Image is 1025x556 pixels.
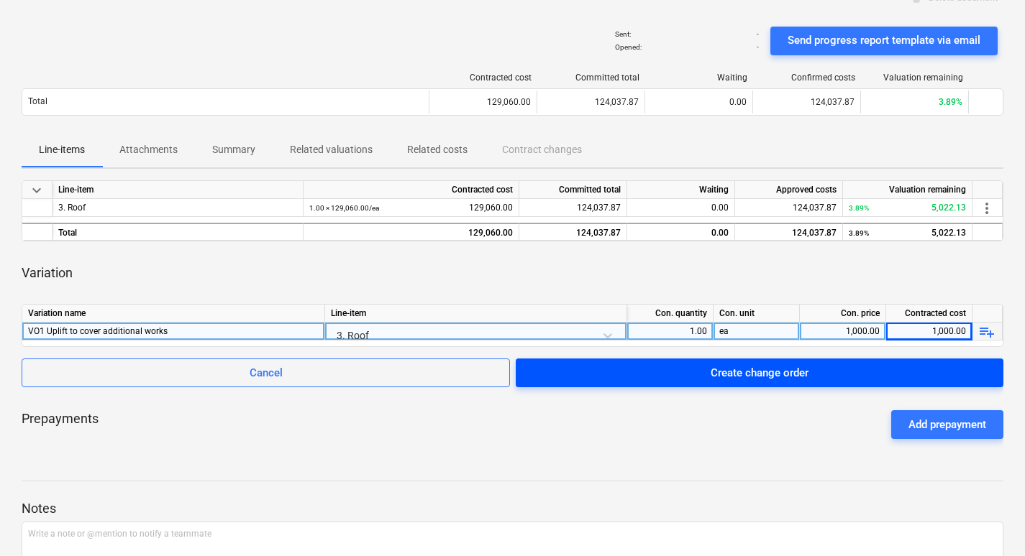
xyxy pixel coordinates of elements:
p: Line-items [39,142,85,157]
span: 0.00 [711,203,729,213]
div: Confirmed costs [759,73,855,83]
div: Total [53,223,304,241]
p: Notes [22,500,1003,517]
div: 124,037.87 [735,223,843,241]
div: Cancel [250,363,283,382]
div: Send progress report template via email [788,31,980,50]
button: Send progress report template via email [770,27,998,55]
div: Line-item [325,305,627,323]
iframe: Chat Widget [953,487,1025,556]
p: Opened : [615,42,642,52]
div: Con. unit [714,305,800,323]
p: Variation [22,264,73,282]
small: 1.00 × 129,060.00 / ea [309,204,379,212]
p: Total [28,96,47,108]
button: Cancel [22,358,510,387]
span: 0.00 [729,97,747,107]
span: 3.89% [939,97,962,107]
div: Contracted cost [435,73,532,83]
div: 0.00 [627,223,735,241]
div: 5,022.13 [849,199,966,217]
span: 124,037.87 [811,97,855,107]
button: Create change order [516,358,1003,387]
div: 5,022.13 [849,224,966,242]
p: Prepayments [22,410,99,439]
span: 124,037.87 [793,203,837,213]
div: 129,060.00 [429,91,537,113]
div: Contracted cost [304,181,519,199]
div: Contracted cost [886,305,972,323]
div: 3. Roof [58,199,297,217]
div: Line-item [53,181,304,199]
div: Con. price [800,305,886,323]
p: - [757,29,759,39]
p: Related valuations [290,142,373,157]
div: Valuation remaining [843,181,972,199]
span: 124,037.87 [577,203,621,213]
span: keyboard_arrow_down [28,181,45,198]
div: 124,037.87 [519,223,627,241]
div: ea [714,323,800,340]
div: Waiting [651,73,747,83]
div: Committed total [543,73,639,83]
p: Attachments [119,142,178,157]
small: 3.89% [849,204,869,212]
span: 124,037.87 [595,97,639,107]
div: Variation name [22,305,325,323]
div: Add prepayment [908,415,986,434]
div: Create change order [711,363,808,382]
div: VO1 Uplift to cover additional works [28,323,319,340]
div: Valuation remaining [867,73,963,83]
p: - [757,42,759,52]
p: Sent : [615,29,631,39]
div: 1,000.00 [806,323,880,340]
p: Related costs [407,142,468,157]
span: more_vert [978,199,996,216]
div: Approved costs [735,181,843,199]
div: 1.00 [633,323,707,340]
div: Con. quantity [627,305,714,323]
div: 1,000.00 [886,323,972,340]
p: Summary [212,142,255,157]
span: playlist_add [978,323,996,340]
div: 129,060.00 [309,199,513,217]
div: Waiting [627,181,735,199]
button: Add prepayment [891,410,1003,439]
div: 129,060.00 [304,223,519,241]
div: Committed total [519,181,627,199]
small: 3.89% [849,229,869,237]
